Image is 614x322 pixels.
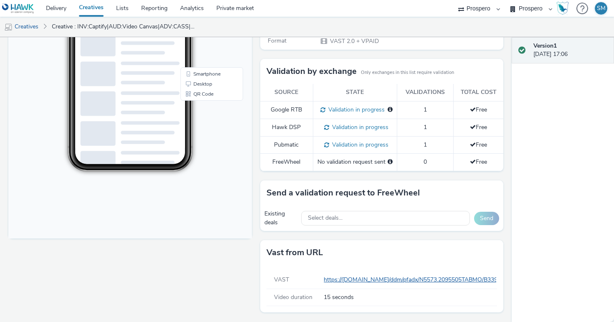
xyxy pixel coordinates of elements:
[329,141,388,149] span: Validation in progress
[597,2,606,15] div: SM
[533,42,608,59] div: [DATE] 17:06
[266,65,357,78] h3: Validation by exchange
[556,2,572,15] a: Hawk Academy
[174,183,233,193] li: Desktop
[313,84,397,101] th: State
[4,23,13,31] img: mobile
[260,154,313,171] td: FreeWheel
[185,175,212,180] span: Smartphone
[2,3,34,14] img: undefined Logo
[260,101,313,119] td: Google RTB
[397,84,454,101] th: Validations
[174,193,233,203] li: QR Code
[470,158,487,166] span: Free
[76,32,85,37] span: 10:30
[48,17,201,37] a: Creative : INV:Captify|AUD:Video Canvas|ADV:CASS|CAM:H2 [DATE]-Nov|CHA:Video|PLA:Prospero|TEC:N/A...
[424,141,427,149] span: 1
[556,2,569,15] img: Hawk Academy
[308,215,343,222] span: Select deals...
[260,84,313,101] th: Source
[325,106,385,114] span: Validation in progress
[474,212,499,225] button: Send
[185,195,205,200] span: QR Code
[329,123,388,131] span: Validation in progress
[388,158,393,166] div: Please select a deal below and click on Send to send a validation request to FreeWheel.
[260,136,313,154] td: Pubmatic
[533,42,557,50] strong: Version 1
[324,293,494,302] span: 15 seconds
[361,69,454,76] small: Only exchanges in this list require validation
[317,158,393,166] div: No validation request sent
[268,37,287,45] span: Format
[470,106,487,114] span: Free
[470,141,487,149] span: Free
[266,246,323,259] h3: Vast from URL
[274,293,312,301] span: Video duration
[424,158,427,166] span: 0
[264,210,297,227] div: Existing deals
[424,123,427,131] span: 1
[266,187,420,199] h3: Send a validation request to FreeWheel
[329,37,379,45] span: VAST 2.0 + VPAID
[424,106,427,114] span: 1
[274,276,289,284] span: VAST
[470,123,487,131] span: Free
[185,185,204,190] span: Desktop
[260,119,313,136] td: Hawk DSP
[454,84,503,101] th: Total cost
[174,173,233,183] li: Smartphone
